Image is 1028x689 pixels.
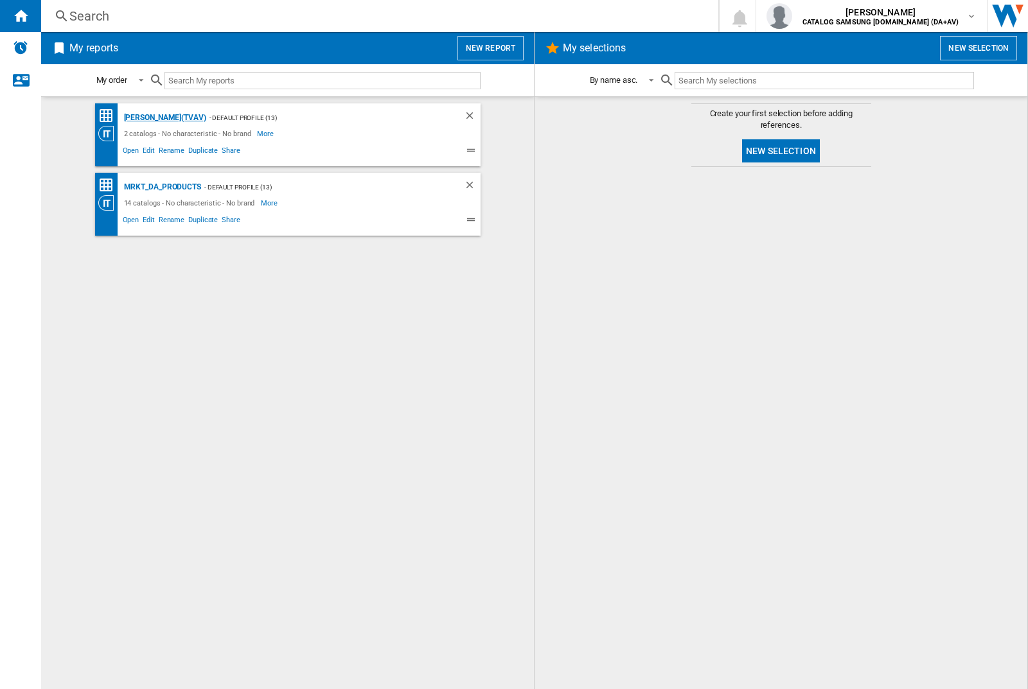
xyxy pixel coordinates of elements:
[98,177,121,193] div: Price Matrix
[802,6,959,19] span: [PERSON_NAME]
[186,214,220,229] span: Duplicate
[802,18,959,26] b: CATALOG SAMSUNG [DOMAIN_NAME] (DA+AV)
[98,126,121,141] div: Category View
[186,144,220,160] span: Duplicate
[157,214,186,229] span: Rename
[691,108,871,131] span: Create your first selection before adding references.
[257,126,276,141] span: More
[157,144,186,160] span: Rename
[767,3,792,29] img: profile.jpg
[220,214,242,229] span: Share
[69,7,685,25] div: Search
[13,40,28,55] img: alerts-logo.svg
[98,108,121,124] div: Price Matrix
[560,36,628,60] h2: My selections
[206,110,438,126] div: - Default profile (13)
[940,36,1017,60] button: New selection
[121,126,258,141] div: 2 catalogs - No characteristic - No brand
[121,110,206,126] div: [PERSON_NAME](TVAV)
[67,36,121,60] h2: My reports
[96,75,127,85] div: My order
[121,179,201,195] div: MRKT_DA_PRODUCTS
[457,36,524,60] button: New report
[220,144,242,160] span: Share
[464,179,481,195] div: Delete
[675,72,973,89] input: Search My selections
[121,195,261,211] div: 14 catalogs - No characteristic - No brand
[261,195,279,211] span: More
[141,214,157,229] span: Edit
[141,144,157,160] span: Edit
[590,75,638,85] div: By name asc.
[201,179,438,195] div: - Default profile (13)
[121,214,141,229] span: Open
[164,72,481,89] input: Search My reports
[98,195,121,211] div: Category View
[464,110,481,126] div: Delete
[742,139,820,162] button: New selection
[121,144,141,160] span: Open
